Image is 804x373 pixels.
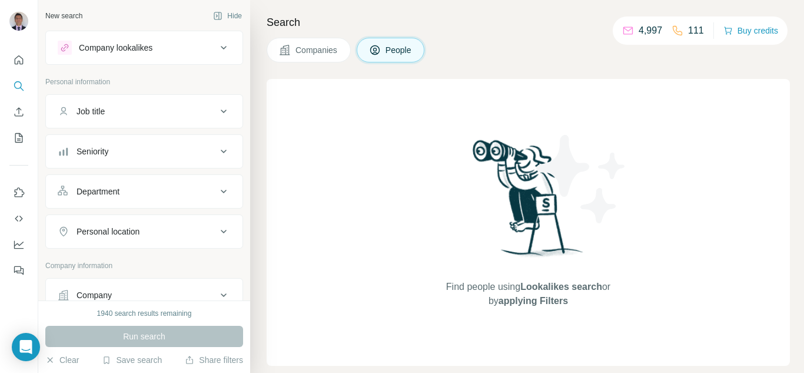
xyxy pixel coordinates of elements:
button: Job title [46,97,242,126]
span: People [386,44,413,56]
span: Find people using or by [434,280,622,308]
button: Dashboard [9,234,28,255]
button: Seniority [46,137,242,166]
button: Company lookalikes [46,34,242,62]
button: My lists [9,127,28,148]
button: Use Surfe API [9,208,28,229]
button: Personal location [46,217,242,246]
img: Surfe Illustration - Stars [529,126,634,232]
span: applying Filters [499,296,568,306]
div: Job title [77,105,105,117]
span: Companies [295,44,338,56]
div: Personal location [77,226,139,237]
button: Feedback [9,260,28,281]
button: Enrich CSV [9,101,28,123]
span: Lookalikes search [520,282,602,292]
div: Company [77,289,112,301]
button: Quick start [9,49,28,71]
div: Open Intercom Messenger [12,333,40,361]
button: Save search [102,354,162,366]
div: Department [77,186,119,197]
p: 4,997 [639,24,662,38]
button: Use Surfe on LinkedIn [9,182,28,203]
button: Clear [45,354,79,366]
div: 1940 search results remaining [97,308,192,319]
h4: Search [267,14,790,31]
div: New search [45,11,82,21]
button: Hide [205,7,250,25]
button: Search [9,75,28,97]
img: Surfe Illustration - Woman searching with binoculars [467,137,590,268]
button: Buy credits [723,22,778,39]
button: Company [46,281,242,309]
img: Avatar [9,12,28,31]
p: Personal information [45,77,243,87]
button: Department [46,177,242,206]
div: Seniority [77,146,108,157]
p: 111 [688,24,704,38]
div: Company lookalikes [79,42,152,54]
p: Company information [45,260,243,271]
button: Share filters [185,354,243,366]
